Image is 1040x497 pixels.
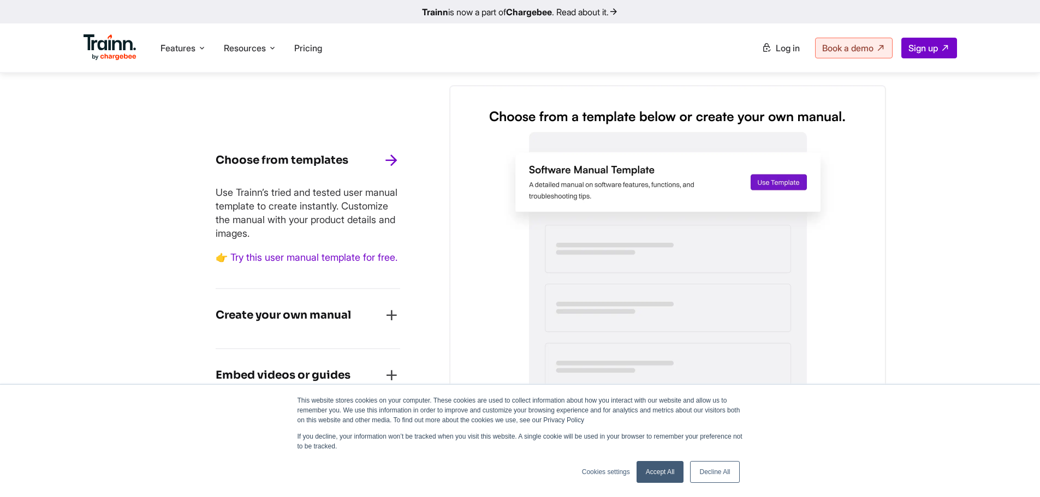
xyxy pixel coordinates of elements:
span: Sign up [908,43,938,53]
img: Create training videos using the Trainn customer training software [449,85,886,412]
a: Accept All [637,461,684,483]
h4: Embed videos or guides [216,367,350,384]
span: Features [161,42,195,54]
a: Sign up [901,38,957,58]
p: Use Trainn’s tried and tested user manual template to create instantly. Customize the manual with... [216,185,400,241]
a: Log in [755,38,806,58]
a: Book a demo [815,38,893,58]
h4: Create your own manual [216,307,351,324]
span: Book a demo [822,43,873,53]
a: ‍👉 Try this user manual template for free. [216,252,397,263]
h4: Choose from templates [216,152,348,169]
span: Log in [776,43,800,53]
p: If you decline, your information won’t be tracked when you visit this website. A single cookie wi... [298,432,743,451]
p: This website stores cookies on your computer. These cookies are used to collect information about... [298,396,743,425]
img: Trainn Logo [84,34,137,61]
a: Decline All [690,461,739,483]
b: Chargebee [506,7,552,17]
span: Resources [224,42,266,54]
a: Pricing [294,43,322,53]
a: Cookies settings [582,467,630,477]
b: Trainn [422,7,448,17]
